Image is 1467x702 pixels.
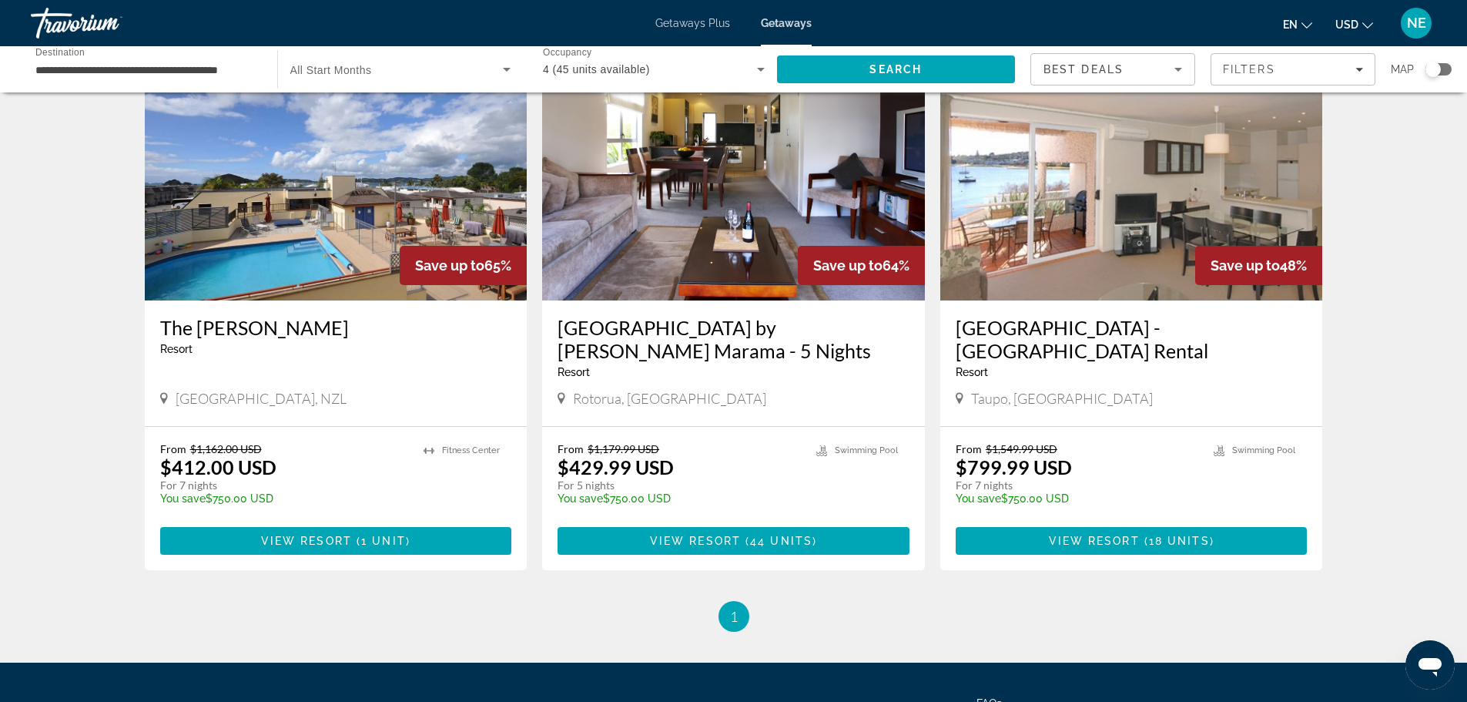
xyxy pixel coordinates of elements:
[558,492,603,505] span: You save
[761,17,812,29] a: Getaways
[655,17,730,29] a: Getaways Plus
[1335,18,1358,31] span: USD
[176,390,347,407] span: [GEOGRAPHIC_DATA], NZL
[588,442,659,455] span: $1,179.99 USD
[1211,53,1375,86] button: Filters
[261,535,352,547] span: View Resort
[160,492,409,505] p: $750.00 USD
[650,535,741,547] span: View Resort
[160,479,409,492] p: For 7 nights
[542,54,925,301] img: Ramada Resort by Wyndham Rotorua Marama - 5 Nights
[145,54,528,301] img: The Bishop Selwyn
[1391,59,1414,80] span: Map
[190,442,262,455] span: $1,162.00 USD
[1043,63,1124,76] span: Best Deals
[1396,7,1436,39] button: User Menu
[1211,257,1280,274] span: Save up to
[741,535,817,547] span: ( )
[160,316,512,339] a: The [PERSON_NAME]
[1405,640,1455,690] iframe: Button to launch messaging window
[543,63,650,76] span: 4 (45 units available)
[558,455,674,479] p: $429.99 USD
[1049,535,1140,547] span: View Resort
[558,366,590,378] span: Resort
[160,442,186,455] span: From
[777,55,1016,83] button: Search
[31,3,185,43] a: Travorium
[730,608,738,625] span: 1
[160,492,206,505] span: You save
[352,535,410,547] span: ( )
[956,455,1072,479] p: $799.99 USD
[543,48,591,58] span: Occupancy
[160,343,193,355] span: Resort
[835,445,898,455] span: Swimming Pool
[558,479,801,492] p: For 5 nights
[442,445,500,455] span: Fitness Center
[1043,60,1182,79] mat-select: Sort by
[160,527,512,555] button: View Resort(1 unit)
[1223,63,1275,76] span: Filters
[1232,445,1295,455] span: Swimming Pool
[1195,246,1322,285] div: 48%
[956,492,1199,505] p: $750.00 USD
[956,442,982,455] span: From
[415,257,484,274] span: Save up to
[1149,535,1210,547] span: 18 units
[1140,535,1214,547] span: ( )
[1283,13,1312,35] button: Change language
[558,527,909,555] button: View Resort(44 units)
[573,390,766,407] span: Rotorua, [GEOGRAPHIC_DATA]
[400,246,527,285] div: 65%
[1335,13,1373,35] button: Change currency
[940,54,1323,301] img: Lake Edge Resort - Taupo Rental
[361,535,406,547] span: 1 unit
[558,442,584,455] span: From
[1407,15,1426,31] span: NE
[35,61,257,79] input: Select destination
[160,455,276,479] p: $412.00 USD
[145,601,1323,632] nav: Pagination
[971,390,1153,407] span: Taupo, [GEOGRAPHIC_DATA]
[798,246,925,285] div: 64%
[558,316,909,362] a: [GEOGRAPHIC_DATA] by [PERSON_NAME] Marama - 5 Nights
[750,535,812,547] span: 44 units
[956,366,988,378] span: Resort
[813,257,883,274] span: Save up to
[956,479,1199,492] p: For 7 nights
[35,47,85,57] span: Destination
[1283,18,1298,31] span: en
[869,63,922,76] span: Search
[956,316,1308,362] a: [GEOGRAPHIC_DATA] - [GEOGRAPHIC_DATA] Rental
[956,492,1001,505] span: You save
[956,527,1308,555] button: View Resort(18 units)
[986,442,1057,455] span: $1,549.99 USD
[290,64,372,76] span: All Start Months
[558,492,801,505] p: $750.00 USD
